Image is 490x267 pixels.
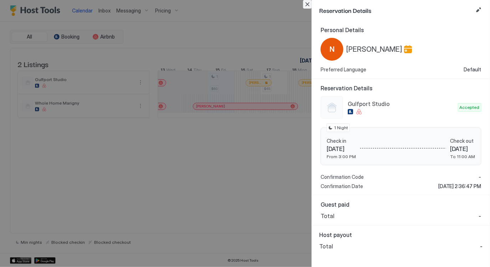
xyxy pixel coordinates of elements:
span: Confirmation Date [321,183,363,190]
span: 1 Night [334,125,348,131]
span: [DATE] [450,145,475,152]
span: Confirmation Code [321,174,364,180]
span: Reservation Details [319,6,473,15]
span: Host payout [319,231,483,238]
span: - [480,243,483,250]
span: Gulfport Studio [348,100,455,107]
span: [PERSON_NAME] [346,45,402,54]
span: - [479,212,481,220]
span: [DATE] [327,145,356,152]
iframe: Intercom live chat [7,243,24,260]
span: Guest paid [321,201,481,208]
span: Total [321,212,335,220]
span: [DATE] 2:36:47 PM [438,183,481,190]
span: Default [464,66,481,73]
span: Check out [450,138,475,144]
span: Reservation Details [321,85,481,92]
span: N [330,44,335,55]
span: - [479,174,481,180]
span: Accepted [460,104,480,111]
button: Edit reservation [474,6,483,14]
span: Total [319,243,333,250]
span: Personal Details [321,26,481,34]
span: To 11:00 AM [450,154,475,159]
span: Preferred Language [321,66,366,73]
span: From 3:00 PM [327,154,356,159]
span: Check in [327,138,356,144]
